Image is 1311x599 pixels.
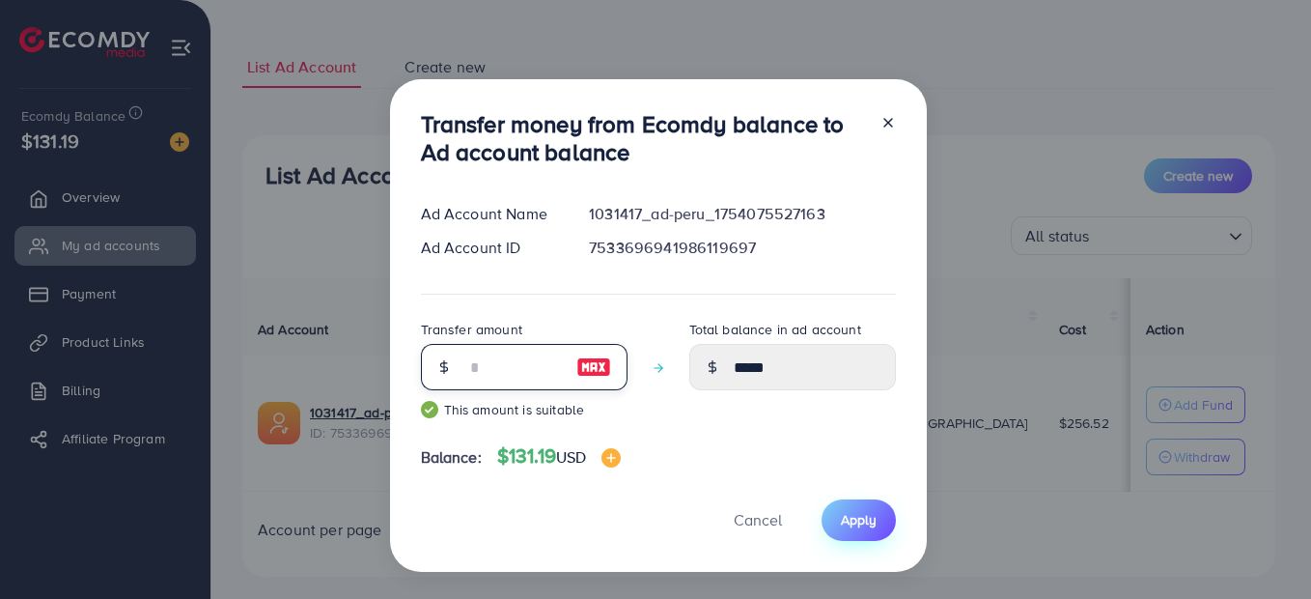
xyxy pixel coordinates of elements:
span: USD [556,446,586,468]
div: Ad Account Name [405,203,574,225]
h3: Transfer money from Ecomdy balance to Ad account balance [421,110,865,166]
div: 7533696941986119697 [573,237,910,259]
label: Transfer amount [421,320,522,339]
h4: $131.19 [497,444,622,469]
button: Apply [822,499,896,541]
span: Balance: [421,446,482,469]
div: Ad Account ID [405,237,574,259]
iframe: Chat [1229,512,1297,585]
img: guide [421,401,438,418]
small: This amount is suitable [421,400,628,419]
span: Cancel [734,509,782,530]
span: Apply [841,510,877,529]
div: 1031417_ad-peru_1754075527163 [573,203,910,225]
label: Total balance in ad account [689,320,861,339]
img: image [601,448,621,468]
img: image [576,356,611,379]
button: Cancel [710,499,806,541]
